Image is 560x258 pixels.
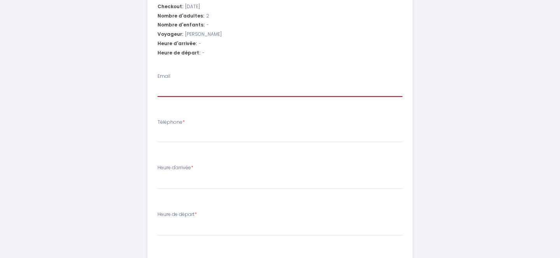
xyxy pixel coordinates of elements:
label: Téléphone [157,119,185,126]
span: Voyageur: [157,31,183,38]
span: Checkout: [157,3,183,11]
span: Heure d'arrivée: [157,40,197,47]
span: - [202,49,205,57]
span: Nombre d'enfants: [157,21,205,29]
span: Heure de départ: [157,49,200,57]
span: Nombre d'adultes: [157,12,204,20]
span: [PERSON_NAME] [185,31,222,38]
label: Heure d'arrivée [157,164,193,172]
span: 2 [206,12,209,20]
span: - [206,21,209,29]
span: [DATE] [185,3,200,11]
label: Heure de départ [157,211,197,218]
label: Email [157,73,170,80]
span: - [199,40,201,47]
